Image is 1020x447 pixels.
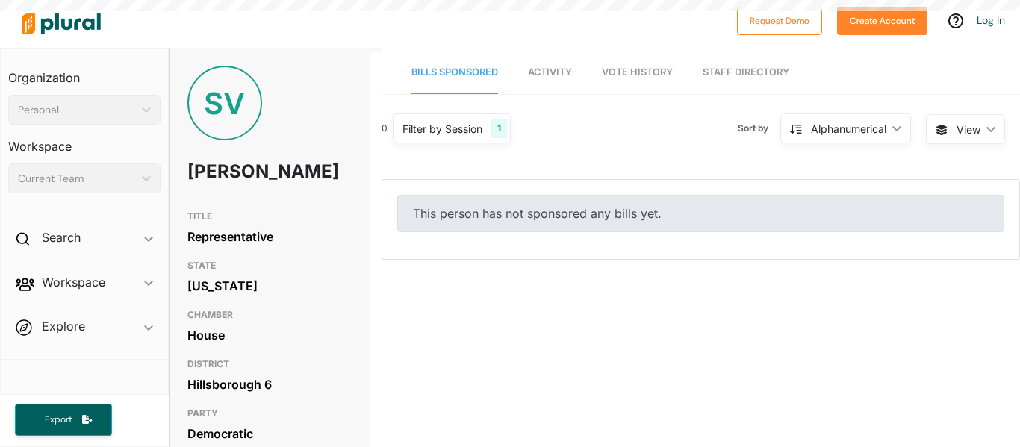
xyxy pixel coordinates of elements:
div: Filter by Session [402,121,482,137]
div: Personal [18,102,136,118]
div: Democratic [187,422,352,445]
span: View [957,122,980,137]
h3: TITLE [187,207,352,225]
button: Export [15,404,112,436]
span: Activity [528,66,572,78]
h3: CHAMBER [187,306,352,324]
div: Current Team [18,171,136,187]
h3: Organization [8,56,161,89]
h3: PARTY [187,404,352,422]
div: 1 [491,119,507,138]
div: 0 [382,122,388,135]
span: Sort by [738,122,780,135]
div: Alphanumerical [811,121,886,137]
h3: Workspace [8,125,161,157]
span: Export [34,413,82,426]
a: Request Demo [737,12,822,28]
a: Vote History [602,51,673,94]
h1: [PERSON_NAME] [187,149,286,194]
div: Representative [187,225,352,248]
button: Create Account [837,7,927,35]
h2: Search [42,229,81,246]
div: House [187,324,352,346]
a: Create Account [837,12,927,28]
div: SV [187,66,262,140]
a: Log In [977,13,1005,27]
div: Hillsborough 6 [187,373,352,396]
button: Request Demo [737,7,822,35]
a: Bills Sponsored [411,51,498,94]
div: This person has not sponsored any bills yet. [397,195,1004,232]
h3: STATE [187,257,352,275]
a: Activity [528,51,572,94]
span: Bills Sponsored [411,66,498,78]
span: Vote History [602,66,673,78]
h3: DISTRICT [187,355,352,373]
a: Staff Directory [703,51,789,94]
div: [US_STATE] [187,275,352,297]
